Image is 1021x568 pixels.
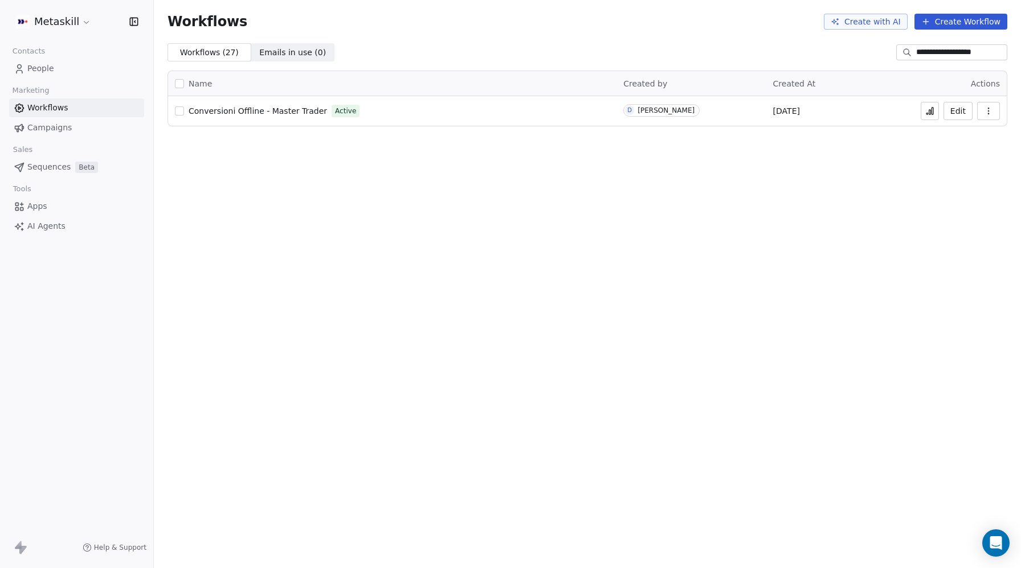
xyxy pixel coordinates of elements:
button: Create with AI [824,14,908,30]
span: Sequences [27,161,71,173]
span: Conversioni Offline - Master Trader [189,106,327,116]
span: Beta [75,162,98,173]
span: Campaigns [27,122,72,134]
a: SequencesBeta [9,158,144,176]
span: Marketing [7,82,54,99]
span: Workflows [27,102,68,114]
a: Help & Support [83,543,146,552]
span: Emails in use ( 0 ) [259,47,326,59]
a: People [9,59,144,78]
div: Open Intercom Messenger [982,529,1010,557]
button: Metaskill [14,12,93,31]
a: Apps [9,197,144,216]
span: Created At [773,79,816,88]
span: Apps [27,200,47,212]
span: Help & Support [94,543,146,552]
div: [PERSON_NAME] [638,106,695,114]
button: Edit [944,102,973,120]
a: Campaigns [9,118,144,137]
span: People [27,63,54,75]
span: Active [335,106,356,116]
a: Conversioni Offline - Master Trader [189,105,327,117]
span: Contacts [7,43,50,60]
div: D [627,106,632,115]
span: Workflows [168,14,247,30]
span: [DATE] [773,105,800,117]
span: AI Agents [27,220,66,232]
a: Workflows [9,98,144,117]
button: Create Workflow [914,14,1007,30]
span: Created by [623,79,667,88]
a: AI Agents [9,217,144,236]
span: Tools [8,180,36,197]
span: Metaskill [34,14,79,29]
span: Actions [971,79,1000,88]
img: AVATAR%20METASKILL%20-%20Colori%20Positivo.png [16,15,30,28]
span: Name [189,78,212,90]
span: Sales [8,141,38,158]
